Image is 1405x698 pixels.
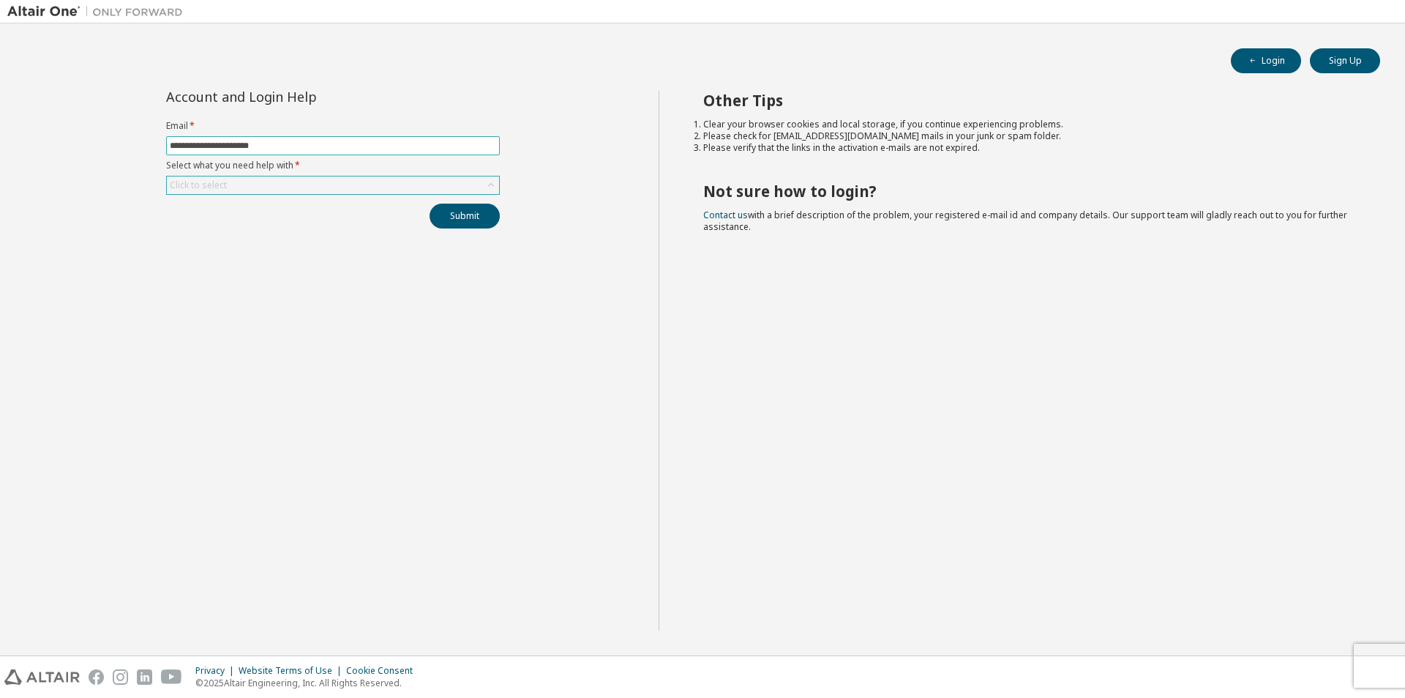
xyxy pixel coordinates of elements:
img: linkedin.svg [137,669,152,685]
img: youtube.svg [161,669,182,685]
img: facebook.svg [89,669,104,685]
p: © 2025 Altair Engineering, Inc. All Rights Reserved. [195,677,421,689]
button: Login [1231,48,1301,73]
button: Sign Up [1310,48,1380,73]
li: Please check for [EMAIL_ADDRESS][DOMAIN_NAME] mails in your junk or spam folder. [703,130,1355,142]
li: Clear your browser cookies and local storage, if you continue experiencing problems. [703,119,1355,130]
button: Submit [430,204,500,229]
h2: Other Tips [703,91,1355,110]
label: Select what you need help with [166,160,500,171]
img: instagram.svg [113,669,128,685]
div: Privacy [195,665,239,677]
label: Email [166,120,500,132]
div: Click to select [170,179,227,191]
img: altair_logo.svg [4,669,80,685]
div: Website Terms of Use [239,665,346,677]
div: Click to select [167,177,499,194]
img: Altair One [7,4,190,19]
li: Please verify that the links in the activation e-mails are not expired. [703,142,1355,154]
div: Account and Login Help [166,91,433,103]
div: Cookie Consent [346,665,421,677]
a: Contact us [703,209,748,221]
h2: Not sure how to login? [703,182,1355,201]
span: with a brief description of the problem, your registered e-mail id and company details. Our suppo... [703,209,1347,233]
